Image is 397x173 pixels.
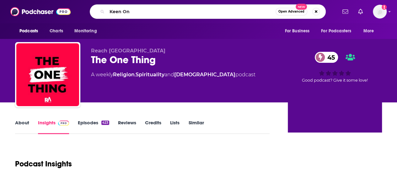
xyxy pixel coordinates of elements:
[78,120,109,134] a: Episodes423
[373,5,387,19] span: Logged in as psamuelson01
[363,27,374,35] span: More
[113,72,135,78] a: Religion
[285,27,309,35] span: For Business
[15,159,72,169] h1: Podcast Insights
[10,6,71,18] img: Podchaser - Follow, Share and Rate Podcasts
[170,120,180,134] a: Lists
[302,78,368,83] span: Good podcast? Give it some love!
[118,120,136,134] a: Reviews
[276,8,307,15] button: Open AdvancedNew
[321,27,351,35] span: For Podcasters
[315,52,338,63] a: 45
[373,5,387,19] img: User Profile
[145,120,161,134] a: Credits
[91,71,255,78] div: A weekly podcast
[19,27,38,35] span: Podcasts
[91,48,165,54] span: Reach [GEOGRAPHIC_DATA]
[46,25,67,37] a: Charts
[70,25,105,37] button: open menu
[317,25,360,37] button: open menu
[136,72,164,78] a: Spirituality
[340,6,351,17] a: Show notifications dropdown
[74,27,97,35] span: Monitoring
[90,4,326,19] div: Search podcasts, credits, & more...
[50,27,63,35] span: Charts
[356,6,365,17] a: Show notifications dropdown
[382,5,387,10] svg: Add a profile image
[15,25,46,37] button: open menu
[296,4,307,10] span: New
[58,121,69,126] img: Podchaser Pro
[188,120,204,134] a: Similar
[16,43,79,106] img: The One Thing
[278,10,304,13] span: Open Advanced
[135,72,136,78] span: ,
[373,5,387,19] button: Show profile menu
[280,25,317,37] button: open menu
[288,48,382,87] div: 45Good podcast? Give it some love!
[107,7,276,17] input: Search podcasts, credits, & more...
[359,25,382,37] button: open menu
[174,72,235,78] a: [DEMOGRAPHIC_DATA]
[38,120,69,134] a: InsightsPodchaser Pro
[101,121,109,125] div: 423
[15,120,29,134] a: About
[321,52,338,63] span: 45
[164,72,174,78] span: and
